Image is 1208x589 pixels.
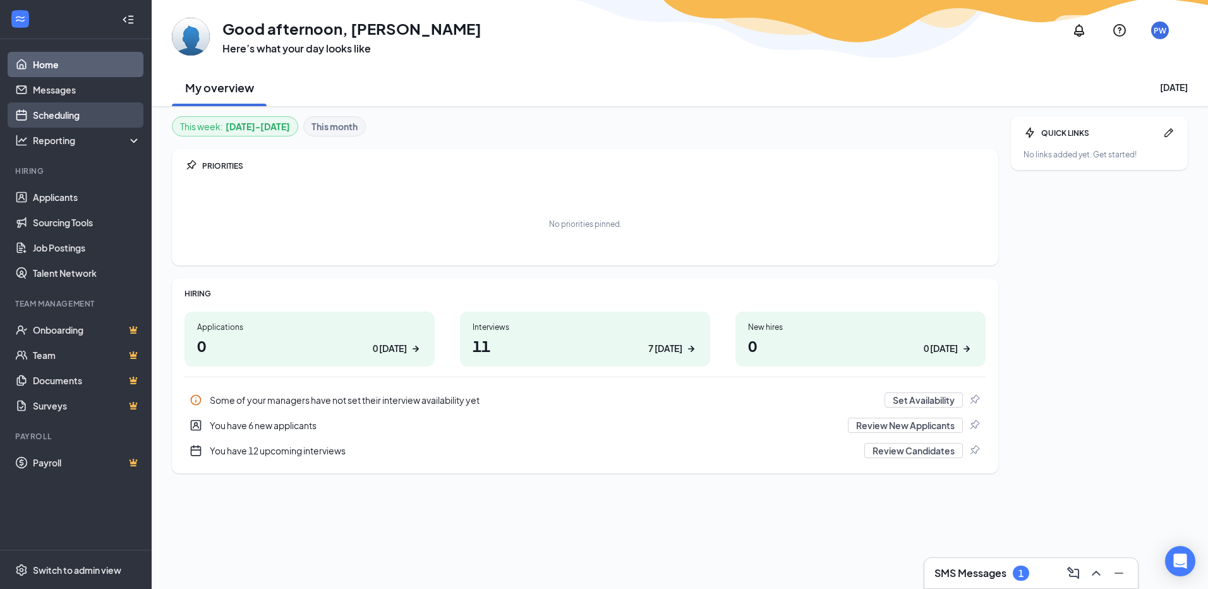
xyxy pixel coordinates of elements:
[184,159,197,172] svg: Pin
[210,419,840,432] div: You have 6 new applicants
[33,77,141,102] a: Messages
[172,18,210,56] img: Paula Werderitsch
[33,368,141,393] a: DocumentsCrown
[864,443,963,458] button: Review Candidates
[15,431,138,442] div: Payroll
[197,335,422,356] h1: 0
[735,312,986,367] a: New hires00 [DATE]ArrowRight
[1041,128,1157,138] div: QUICK LINKS
[1024,149,1175,160] div: No links added yet. Get started!
[885,392,963,408] button: Set Availability
[184,387,986,413] a: InfoSome of your managers have not set their interview availability yetSet AvailabilityPin
[33,564,121,576] div: Switch to admin view
[1018,568,1024,579] div: 1
[184,413,986,438] a: UserEntityYou have 6 new applicantsReview New ApplicantsPin
[968,394,981,406] svg: Pin
[122,13,135,26] svg: Collapse
[924,342,958,355] div: 0 [DATE]
[311,119,358,133] b: This month
[748,335,973,356] h1: 0
[960,343,973,355] svg: ArrowRight
[460,312,710,367] a: Interviews117 [DATE]ArrowRight
[226,119,290,133] b: [DATE] - [DATE]
[33,393,141,418] a: SurveysCrown
[190,419,202,432] svg: UserEntity
[473,322,698,332] div: Interviews
[1111,566,1126,581] svg: Minimize
[184,387,986,413] div: Some of your managers have not set their interview availability yet
[1024,126,1036,139] svg: Bolt
[1112,23,1127,38] svg: QuestionInfo
[185,80,254,95] h2: My overview
[184,413,986,438] div: You have 6 new applicants
[409,343,422,355] svg: ArrowRight
[15,166,138,176] div: Hiring
[1085,563,1105,583] button: ChevronUp
[968,419,981,432] svg: Pin
[184,288,986,299] div: HIRING
[33,185,141,210] a: Applicants
[184,438,986,463] a: CalendarNewYou have 12 upcoming interviewsReview CandidatesPin
[848,418,963,433] button: Review New Applicants
[33,134,142,147] div: Reporting
[648,342,682,355] div: 7 [DATE]
[1062,563,1082,583] button: ComposeMessage
[210,394,877,406] div: Some of your managers have not set their interview availability yet
[222,42,481,56] h3: Here’s what your day looks like
[15,298,138,309] div: Team Management
[1089,566,1104,581] svg: ChevronUp
[33,235,141,260] a: Job Postings
[33,210,141,235] a: Sourcing Tools
[685,343,698,355] svg: ArrowRight
[33,450,141,475] a: PayrollCrown
[1072,23,1087,38] svg: Notifications
[748,322,973,332] div: New hires
[33,317,141,343] a: OnboardingCrown
[1160,81,1188,94] div: [DATE]
[1165,546,1195,576] div: Open Intercom Messenger
[190,444,202,457] svg: CalendarNew
[33,260,141,286] a: Talent Network
[180,119,290,133] div: This week :
[33,343,141,368] a: TeamCrown
[184,438,986,463] div: You have 12 upcoming interviews
[33,102,141,128] a: Scheduling
[15,134,28,147] svg: Analysis
[1163,126,1175,139] svg: Pen
[190,394,202,406] svg: Info
[549,219,622,229] div: No priorities pinned.
[202,161,986,171] div: PRIORITIES
[222,18,481,39] h1: Good afternoon, [PERSON_NAME]
[197,322,422,332] div: Applications
[210,444,857,457] div: You have 12 upcoming interviews
[184,312,435,367] a: Applications00 [DATE]ArrowRight
[15,564,28,576] svg: Settings
[14,13,27,25] svg: WorkstreamLogo
[934,566,1006,580] h3: SMS Messages
[373,342,407,355] div: 0 [DATE]
[1066,566,1081,581] svg: ComposeMessage
[33,52,141,77] a: Home
[1108,563,1128,583] button: Minimize
[968,444,981,457] svg: Pin
[473,335,698,356] h1: 11
[1154,25,1166,36] div: PW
